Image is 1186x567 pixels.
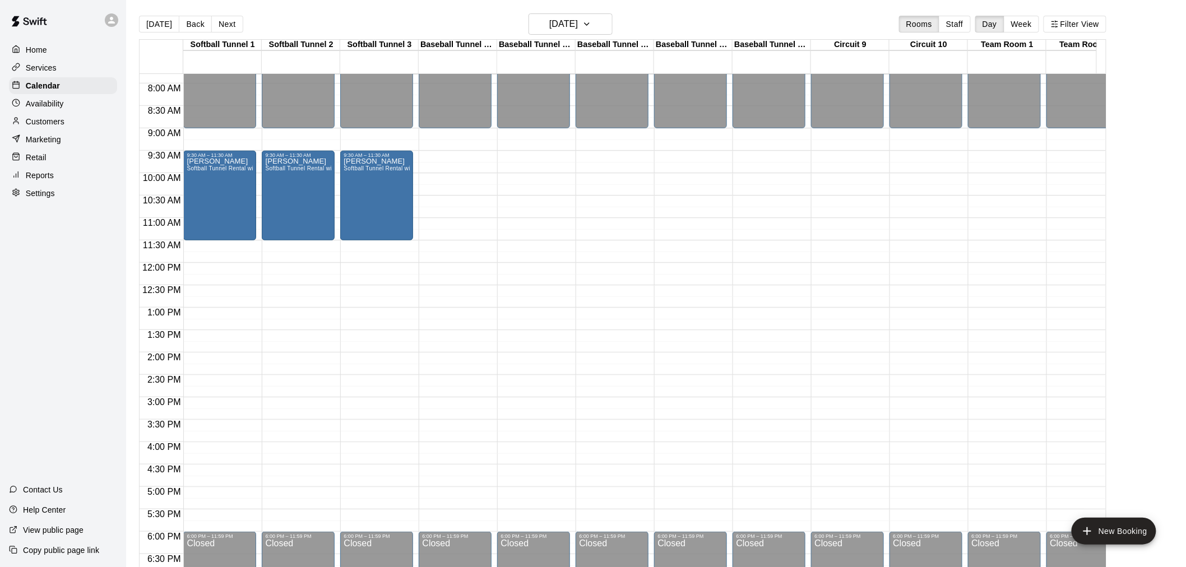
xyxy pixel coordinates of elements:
[975,16,1004,32] button: Day
[419,40,497,50] div: Baseball Tunnel 4 (Machine)
[971,533,1037,539] div: 6:00 PM – 11:59 PM
[529,13,613,35] button: [DATE]
[576,40,654,50] div: Baseball Tunnel 6 (Machine)
[145,151,184,160] span: 9:30 AM
[140,240,184,250] span: 11:30 AM
[262,40,340,50] div: Softball Tunnel 2
[893,533,959,539] div: 6:00 PM – 11:59 PM
[26,98,64,109] p: Availability
[23,504,66,515] p: Help Center
[140,218,184,227] span: 11:00 AM
[340,40,419,50] div: Softball Tunnel 3
[9,95,117,112] a: Availability
[26,152,47,163] p: Retail
[183,40,262,50] div: Softball Tunnel 1
[422,533,488,539] div: 6:00 PM – 11:59 PM
[899,16,939,32] button: Rooms
[654,40,733,50] div: Baseball Tunnel 7 (Mound/Machine)
[9,59,117,76] a: Services
[9,131,117,148] a: Marketing
[1072,518,1156,545] button: add
[657,533,724,539] div: 6:00 PM – 11:59 PM
[211,16,243,32] button: Next
[9,149,117,166] a: Retail
[501,533,567,539] div: 6:00 PM – 11:59 PM
[140,285,183,295] span: 12:30 PM
[1004,16,1039,32] button: Week
[340,151,413,240] div: 9:30 AM – 11:30 AM: ramirez
[145,442,184,452] span: 4:00 PM
[26,134,61,145] p: Marketing
[265,165,361,171] span: Softball Tunnel Rental with Machine
[145,128,184,138] span: 9:00 AM
[26,116,64,127] p: Customers
[968,40,1046,50] div: Team Room 1
[140,173,184,183] span: 10:00 AM
[145,554,184,564] span: 6:30 PM
[145,330,184,340] span: 1:30 PM
[9,167,117,184] a: Reports
[183,151,256,240] div: 9:30 AM – 11:30 AM: ramirez
[9,113,117,130] a: Customers
[497,40,576,50] div: Baseball Tunnel 5 (Machine)
[814,533,881,539] div: 6:00 PM – 11:59 PM
[736,533,802,539] div: 6:00 PM – 11:59 PM
[179,16,212,32] button: Back
[145,509,184,519] span: 5:30 PM
[26,170,54,181] p: Reports
[733,40,811,50] div: Baseball Tunnel 8 (Mound)
[9,77,117,94] a: Calendar
[145,464,184,474] span: 4:30 PM
[9,41,117,58] a: Home
[23,524,84,536] p: View public page
[145,83,184,93] span: 8:00 AM
[145,106,184,115] span: 8:30 AM
[145,532,184,541] span: 6:00 PM
[139,16,179,32] button: [DATE]
[145,308,184,317] span: 1:00 PM
[23,545,99,556] p: Copy public page link
[1044,16,1106,32] button: Filter View
[187,165,282,171] span: Softball Tunnel Rental with Machine
[145,487,184,496] span: 5:00 PM
[26,44,47,55] p: Home
[1046,40,1125,50] div: Team Room 2
[811,40,889,50] div: Circuit 9
[140,196,184,205] span: 10:30 AM
[187,533,253,539] div: 6:00 PM – 11:59 PM
[262,151,335,240] div: 9:30 AM – 11:30 AM: ramirez
[145,352,184,362] span: 2:00 PM
[145,375,184,384] span: 2:30 PM
[140,263,183,272] span: 12:00 PM
[187,152,253,158] div: 9:30 AM – 11:30 AM
[265,152,331,158] div: 9:30 AM – 11:30 AM
[145,397,184,407] span: 3:00 PM
[579,533,645,539] div: 6:00 PM – 11:59 PM
[9,185,117,202] a: Settings
[889,40,968,50] div: Circuit 10
[23,484,63,495] p: Contact Us
[549,16,578,32] h6: [DATE]
[344,152,410,158] div: 9:30 AM – 11:30 AM
[26,80,60,91] p: Calendar
[939,16,971,32] button: Staff
[1050,533,1116,539] div: 6:00 PM – 11:59 PM
[265,533,331,539] div: 6:00 PM – 11:59 PM
[26,188,55,199] p: Settings
[145,420,184,429] span: 3:30 PM
[344,165,439,171] span: Softball Tunnel Rental with Machine
[344,533,410,539] div: 6:00 PM – 11:59 PM
[26,62,57,73] p: Services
